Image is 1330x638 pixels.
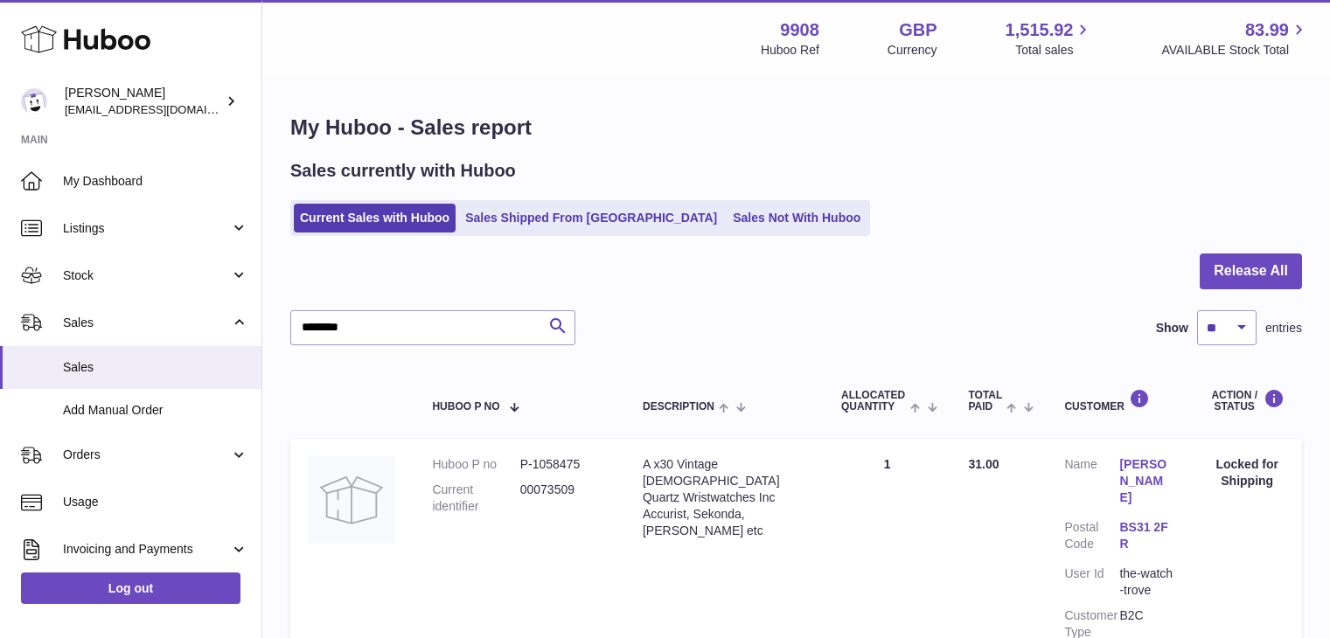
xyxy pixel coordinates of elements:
div: Currency [888,42,937,59]
h1: My Huboo - Sales report [290,114,1302,142]
dd: the-watch-trove [1119,565,1174,599]
a: Sales Not With Huboo [727,204,867,232]
span: Listings [63,220,230,237]
span: Orders [63,447,230,463]
div: Huboo Ref [761,42,819,59]
span: My Dashboard [63,173,248,190]
h2: Sales currently with Huboo [290,159,516,183]
dd: P-1058475 [520,456,608,473]
dt: Current identifier [432,482,519,515]
div: Action / Status [1209,389,1285,413]
span: 83.99 [1245,18,1289,42]
a: 1,515.92 Total sales [1006,18,1094,59]
span: Huboo P no [432,401,499,413]
strong: 9908 [780,18,819,42]
div: Locked for Shipping [1209,456,1285,489]
div: A x30 Vintage [DEMOGRAPHIC_DATA] Quartz Wristwatches Inc Accurist, Sekonda, [PERSON_NAME] etc [643,456,806,538]
a: 83.99 AVAILABLE Stock Total [1161,18,1309,59]
span: 31.00 [968,457,999,471]
span: AVAILABLE Stock Total [1161,42,1309,59]
a: [PERSON_NAME] [1119,456,1174,506]
span: Description [643,401,714,413]
img: tbcollectables@hotmail.co.uk [21,88,47,114]
div: [PERSON_NAME] [65,85,222,118]
span: ALLOCATED Quantity [841,390,906,413]
span: Add Manual Order [63,402,248,419]
dt: Postal Code [1064,519,1119,557]
a: Sales Shipped From [GEOGRAPHIC_DATA] [459,204,723,232]
span: entries [1265,320,1302,336]
span: Usage [63,494,248,510]
span: Total paid [968,390,1002,413]
strong: GBP [899,18,937,42]
span: Invoicing and Payments [63,541,230,558]
span: Sales [63,315,230,331]
dt: User Id [1064,565,1119,599]
dt: Name [1064,456,1119,510]
a: BS31 2FR [1119,519,1174,552]
span: [EMAIL_ADDRESS][DOMAIN_NAME] [65,102,257,116]
span: Sales [63,359,248,376]
span: 1,515.92 [1006,18,1074,42]
a: Current Sales with Huboo [294,204,456,232]
a: Log out [21,572,240,604]
img: no-photo.jpg [308,456,395,544]
span: Total sales [1015,42,1093,59]
label: Show [1156,320,1188,336]
div: Customer [1064,389,1174,413]
button: Release All [1200,253,1302,289]
dd: 00073509 [520,482,608,515]
span: Stock [63,267,230,284]
dt: Huboo P no [432,456,519,473]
